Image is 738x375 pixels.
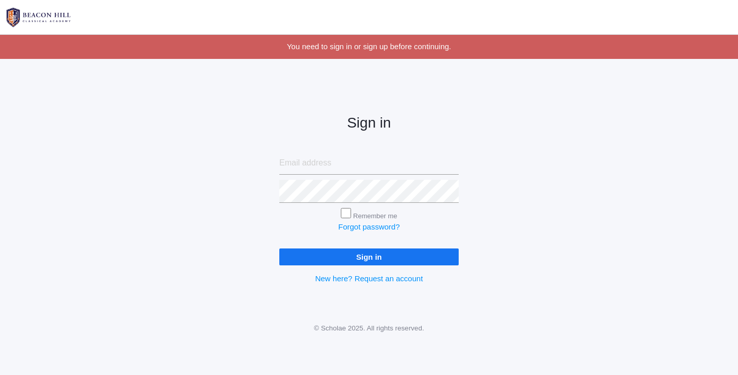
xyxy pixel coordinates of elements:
a: Forgot password? [338,222,400,231]
input: Email address [279,152,459,175]
label: Remember me [353,212,397,220]
input: Sign in [279,248,459,265]
h2: Sign in [279,115,459,131]
a: New here? Request an account [315,274,423,283]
